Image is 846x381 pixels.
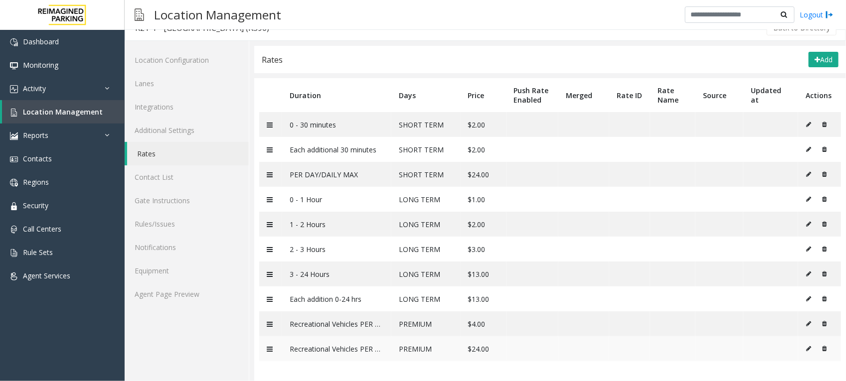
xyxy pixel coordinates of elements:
a: Gate Instructions [125,189,249,212]
img: 'icon' [10,272,18,280]
th: Duration [282,78,391,112]
img: 'icon' [10,38,18,46]
a: Location Configuration [125,48,249,72]
td: $13.00 [461,261,507,286]
td: SHORT TERM [391,137,461,162]
span: Dashboard [23,37,59,46]
td: Each addition 0-24 hrs [282,286,391,311]
img: logout [826,9,834,20]
td: $2.00 [461,137,507,162]
td: $24.00 [461,162,507,187]
td: LONG TERM [391,187,461,212]
td: PER DAY/DAILY MAX [282,162,391,187]
th: Source [695,78,743,112]
td: $2.00 [461,212,507,237]
td: Each additional 30 minutes [282,137,391,162]
td: 0 - 1 Hour [282,187,391,212]
td: $13.00 [461,286,507,311]
td: 3 - 24 Hours [282,261,391,286]
td: $2.00 [461,112,507,137]
button: Add [809,52,839,68]
th: Rate Name [650,78,695,112]
a: Additional Settings [125,119,249,142]
a: Integrations [125,95,249,119]
td: 0 - 30 minutes [282,112,391,137]
th: Rate ID [609,78,650,112]
td: PREMIUM [391,336,461,361]
img: 'icon' [10,249,18,257]
td: PREMIUM [391,311,461,336]
span: Monitoring [23,60,58,70]
td: SHORT TERM [391,112,461,137]
th: Push Rate Enabled [507,78,559,112]
a: Rates [127,142,249,165]
td: $3.00 [461,237,507,261]
span: Agent Services [23,271,70,280]
img: 'icon' [10,202,18,210]
a: Location Management [2,100,125,124]
a: Rules/Issues [125,212,249,236]
img: 'icon' [10,179,18,187]
a: Logout [800,9,834,20]
td: LONG TERM [391,212,461,237]
span: Security [23,201,48,210]
img: 'icon' [10,85,18,93]
span: Rule Sets [23,248,53,257]
span: Regions [23,177,49,187]
img: 'icon' [10,155,18,163]
img: 'icon' [10,62,18,70]
a: Lanes [125,72,249,95]
td: $1.00 [461,187,507,212]
img: 'icon' [10,132,18,140]
a: Equipment [125,259,249,282]
td: LONG TERM [391,237,461,261]
th: Merged [558,78,609,112]
th: Price [461,78,507,112]
td: Recreational Vehicles PER HOUR [282,311,391,336]
td: $24.00 [461,336,507,361]
td: SHORT TERM [391,162,461,187]
td: 2 - 3 Hours [282,237,391,261]
img: 'icon' [10,109,18,117]
th: Days [391,78,461,112]
h3: Location Management [149,2,286,27]
td: Recreational Vehicles PER DAY [282,336,391,361]
td: LONG TERM [391,261,461,286]
div: Rates [262,53,283,66]
a: Notifications [125,236,249,259]
td: 1 - 2 Hours [282,212,391,237]
span: Contacts [23,154,52,163]
td: LONG TERM [391,286,461,311]
span: Call Centers [23,224,61,234]
th: Actions [798,78,841,112]
span: Reports [23,130,48,140]
td: $4.00 [461,311,507,336]
a: Agent Page Preview [125,282,249,306]
th: Updated at [743,78,798,112]
img: 'icon' [10,226,18,234]
span: Location Management [23,107,103,117]
span: Activity [23,84,46,93]
a: Contact List [125,165,249,189]
img: pageIcon [135,2,144,27]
